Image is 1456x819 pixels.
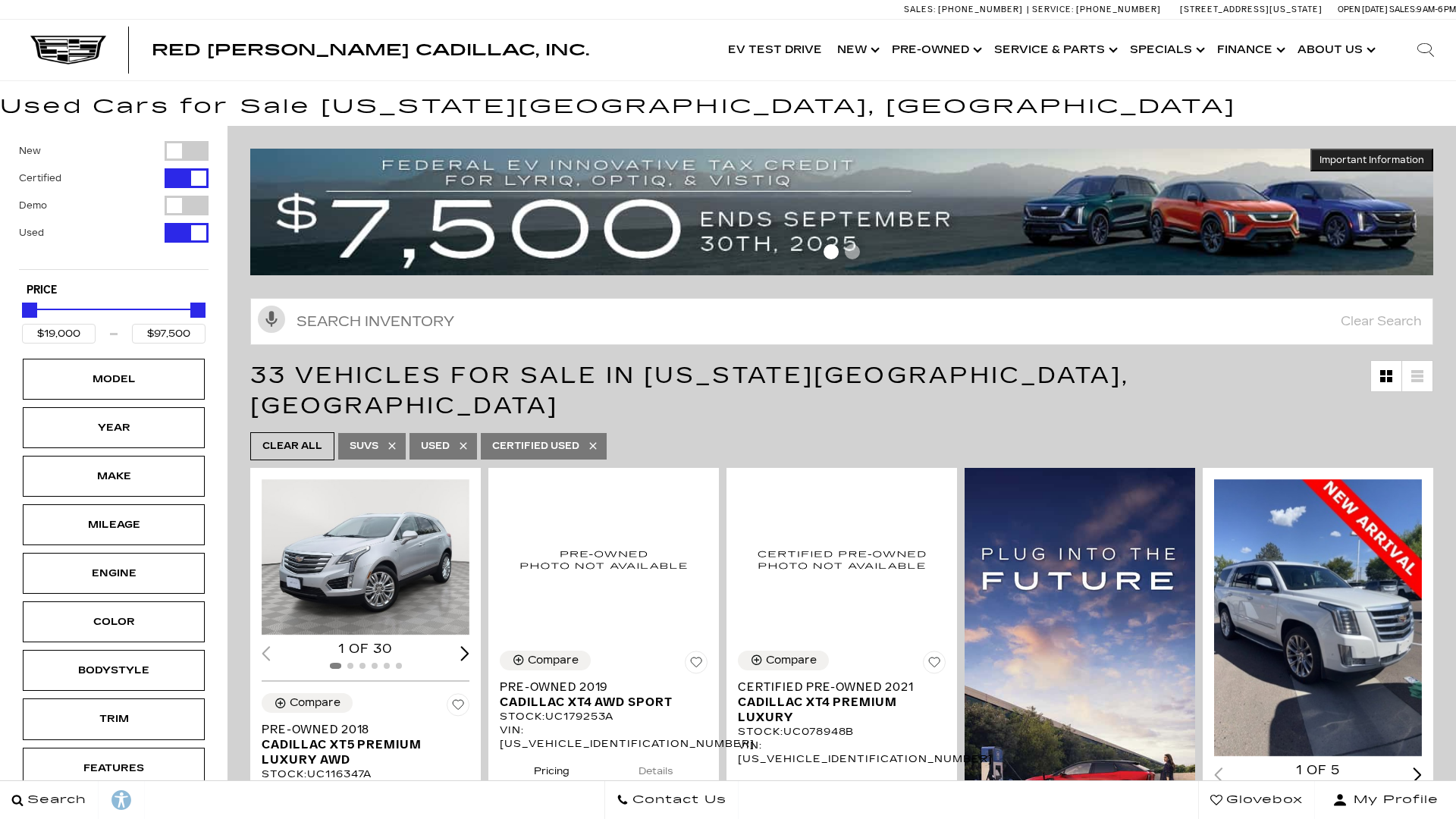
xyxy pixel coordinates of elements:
[824,244,839,259] span: Go to slide 1
[190,303,206,318] div: Maximum Price
[1290,20,1380,80] a: About Us
[500,710,708,723] div: Stock : UC179253A
[1198,781,1315,819] a: Glovebox
[738,679,946,725] a: Certified Pre-Owned 2021Cadillac XT4 Premium Luxury
[76,711,152,727] div: Trim
[1214,479,1422,756] img: 2018 Cadillac Escalade Luxury 1
[500,723,708,751] div: VIN: [US_VEHICLE_IDENTIFICATION_NUMBER]
[830,20,884,80] a: New
[500,479,708,639] img: 2019 Cadillac XT4 AWD Sport
[19,143,41,158] label: New
[76,565,152,582] div: Engine
[76,516,152,533] div: Mileage
[612,752,700,785] button: details tab
[1032,5,1074,14] span: Service:
[350,437,378,456] span: SUVs
[258,306,285,333] svg: Click to toggle on voice search
[23,698,205,739] div: TrimTrim
[1417,5,1456,14] span: 9 AM-6 PM
[738,479,946,639] img: 2021 Cadillac XT4 Premium Luxury
[22,303,37,318] div: Minimum Price
[23,407,205,448] div: YearYear
[76,760,152,777] div: Features
[262,737,458,767] span: Cadillac XT5 Premium Luxury AWD
[507,752,596,785] button: pricing tab
[500,695,696,710] span: Cadillac XT4 AWD Sport
[1310,149,1433,171] button: Important Information
[19,141,209,269] div: Filter by Vehicle Type
[738,725,946,739] div: Stock : UC078948B
[262,641,469,657] div: 1 of 30
[76,371,152,388] div: Model
[850,767,938,800] button: details tab
[132,324,206,344] input: Maximum
[528,654,579,667] div: Compare
[884,20,987,80] a: Pre-Owned
[290,696,340,710] div: Compare
[904,5,1027,14] a: Sales: [PHONE_NUMBER]
[460,646,469,661] div: Next slide
[720,20,830,80] a: EV Test Drive
[923,651,946,679] button: Save Vehicle
[262,722,458,737] span: Pre-Owned 2018
[22,324,96,344] input: Minimum
[500,679,708,710] a: Pre-Owned 2019Cadillac XT4 AWD Sport
[23,553,205,594] div: EngineEngine
[904,5,936,14] span: Sales:
[19,225,44,240] label: Used
[262,767,469,781] div: Stock : UC116347A
[738,679,934,695] span: Certified Pre-Owned 2021
[1389,5,1417,14] span: Sales:
[738,695,934,725] span: Cadillac XT4 Premium Luxury
[23,359,205,400] div: ModelModel
[22,297,206,344] div: Price
[604,781,739,819] a: Contact Us
[23,456,205,497] div: MakeMake
[1348,789,1439,811] span: My Profile
[1315,781,1456,819] button: Open user profile menu
[76,662,152,679] div: Bodystyle
[745,767,834,800] button: pricing tab
[76,613,152,630] div: Color
[500,679,696,695] span: Pre-Owned 2019
[1319,154,1424,166] span: Important Information
[685,651,708,679] button: Save Vehicle
[738,651,829,670] button: Compare Vehicle
[447,693,469,722] button: Save Vehicle
[76,419,152,436] div: Year
[1076,5,1161,14] span: [PHONE_NUMBER]
[262,693,353,713] button: Compare Vehicle
[23,601,205,642] div: ColorColor
[250,149,1433,275] img: vrp-tax-ending-august-version
[1027,5,1165,14] a: Service: [PHONE_NUMBER]
[152,41,589,59] span: Red [PERSON_NAME] Cadillac, Inc.
[250,298,1433,345] input: Search Inventory
[492,437,579,456] span: Certified Used
[1210,20,1290,80] a: Finance
[421,437,450,456] span: Used
[845,244,860,259] span: Go to slide 2
[262,479,469,635] div: 1 / 2
[24,789,86,811] span: Search
[629,789,726,811] span: Contact Us
[500,651,591,670] button: Compare Vehicle
[27,284,201,297] h5: Price
[938,5,1023,14] span: [PHONE_NUMBER]
[262,437,322,456] span: Clear All
[30,36,106,64] img: Cadillac Dark Logo with Cadillac White Text
[1222,789,1303,811] span: Glovebox
[262,722,469,767] a: Pre-Owned 2018Cadillac XT5 Premium Luxury AWD
[19,198,47,213] label: Demo
[152,42,589,58] a: Red [PERSON_NAME] Cadillac, Inc.
[250,362,1129,419] span: 33 Vehicles for Sale in [US_STATE][GEOGRAPHIC_DATA], [GEOGRAPHIC_DATA]
[738,739,946,766] div: VIN: [US_VEHICLE_IDENTIFICATION_NUMBER]
[19,171,61,186] label: Certified
[1413,767,1422,782] div: Next slide
[262,479,469,635] img: 2018 Cadillac XT5 Premium Luxury AWD 1
[23,650,205,691] div: BodystyleBodystyle
[23,748,205,789] div: FeaturesFeatures
[1214,762,1422,779] div: 1 of 5
[23,504,205,545] div: MileageMileage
